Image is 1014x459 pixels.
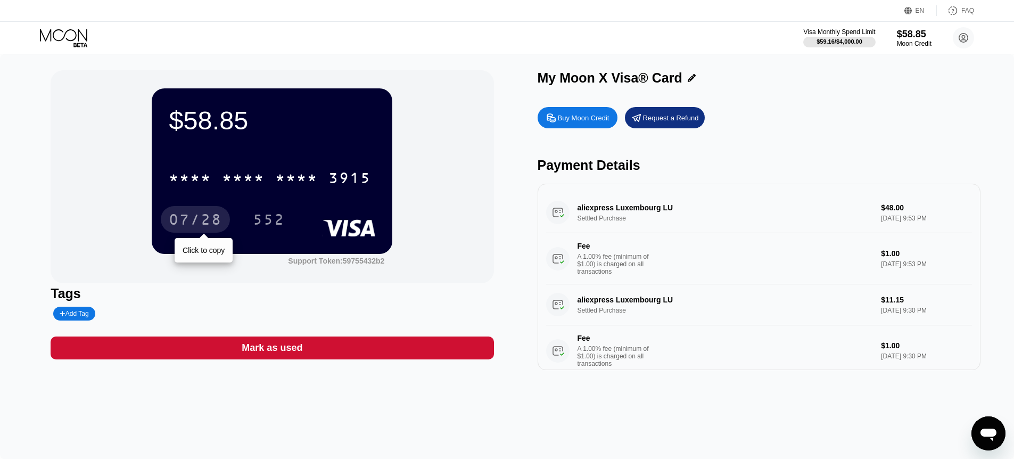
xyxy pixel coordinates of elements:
div: Fee [578,242,652,250]
div: Tags [51,286,493,301]
div: $58.85 [897,29,931,40]
iframe: Button to launch messaging window [971,416,1005,450]
div: Buy Moon Credit [538,107,617,128]
div: Buy Moon Credit [558,113,609,122]
div: My Moon X Visa® Card [538,70,682,86]
div: Visa Monthly Spend Limit$59.16/$4,000.00 [803,28,875,47]
div: 3915 [328,171,371,188]
div: EN [904,5,937,16]
div: Visa Monthly Spend Limit [803,28,875,36]
div: EN [916,7,925,14]
div: Fee [578,334,652,342]
div: FeeA 1.00% fee (minimum of $1.00) is charged on all transactions$1.00[DATE] 9:30 PM [546,325,972,376]
div: Moon Credit [897,40,931,47]
div: 07/28 [161,206,230,233]
div: 552 [253,212,285,229]
div: Mark as used [242,342,302,354]
div: Request a Refund [625,107,705,128]
div: Request a Refund [643,113,699,122]
div: Add Tag [53,307,95,321]
div: FAQ [937,5,974,16]
div: Payment Details [538,158,980,173]
div: $1.00 [881,249,971,258]
div: FAQ [961,7,974,14]
div: FeeA 1.00% fee (minimum of $1.00) is charged on all transactions$1.00[DATE] 9:53 PM [546,233,972,284]
div: [DATE] 9:30 PM [881,353,971,360]
div: $58.85 [169,105,375,135]
div: Mark as used [51,337,493,359]
div: $59.16 / $4,000.00 [817,38,862,45]
div: 552 [245,206,293,233]
div: Click to copy [183,246,225,255]
div: $1.00 [881,341,971,350]
div: $58.85Moon Credit [897,29,931,47]
div: Add Tag [60,310,88,317]
div: Support Token:59755432b2 [288,257,384,265]
div: Support Token: 59755432b2 [288,257,384,265]
div: [DATE] 9:53 PM [881,260,971,268]
div: A 1.00% fee (minimum of $1.00) is charged on all transactions [578,253,657,275]
div: 07/28 [169,212,222,229]
div: A 1.00% fee (minimum of $1.00) is charged on all transactions [578,345,657,367]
